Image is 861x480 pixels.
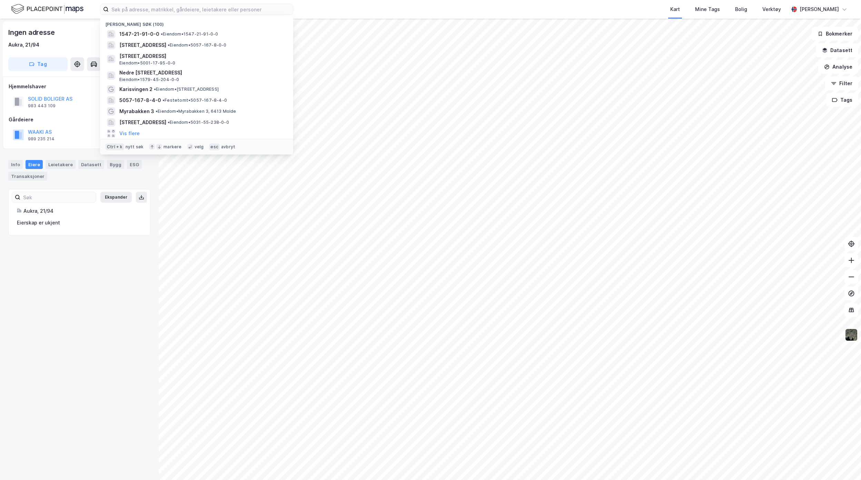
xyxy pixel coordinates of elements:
[107,160,124,169] div: Bygg
[119,41,166,49] span: [STREET_ADDRESS]
[8,160,23,169] div: Info
[816,43,858,57] button: Datasett
[695,5,720,13] div: Mine Tags
[119,129,140,138] button: Vis flere
[156,109,236,114] span: Eiendom • Myrabakken 3, 6413 Molde
[119,85,152,93] span: Karisvingen 2
[106,143,124,150] div: Ctrl + k
[162,98,227,103] span: Festetomt • 5057-167-8-4-0
[800,5,839,13] div: [PERSON_NAME]
[23,207,142,215] div: Aukra, 21/94
[26,160,43,169] div: Eiere
[119,52,285,60] span: [STREET_ADDRESS]
[826,93,858,107] button: Tags
[100,192,132,203] button: Ekspander
[827,447,861,480] div: Kontrollprogram for chat
[119,118,166,127] span: [STREET_ADDRESS]
[845,328,858,341] img: 9k=
[119,77,179,82] span: Eiendom • 1579-45-204-0-0
[11,3,83,15] img: logo.f888ab2527a4732fd821a326f86c7f29.svg
[78,160,104,169] div: Datasett
[8,57,68,71] button: Tag
[818,60,858,74] button: Analyse
[119,60,175,66] span: Eiendom • 5001-17-95-0-0
[161,31,218,37] span: Eiendom • 1547-21-91-0-0
[670,5,680,13] div: Kart
[168,42,170,48] span: •
[168,120,170,125] span: •
[9,82,150,91] div: Hjemmelshaver
[168,42,227,48] span: Eiendom • 5057-167-8-0-0
[827,447,861,480] iframe: Chat Widget
[762,5,781,13] div: Verktøy
[20,192,96,202] input: Søk
[126,144,144,150] div: nytt søk
[46,160,76,169] div: Leietakere
[195,144,204,150] div: velg
[209,143,220,150] div: esc
[812,27,858,41] button: Bokmerker
[119,30,159,38] span: 1547-21-91-0-0
[735,5,747,13] div: Bolig
[156,109,158,114] span: •
[8,41,39,49] div: Aukra, 21/94
[109,4,293,14] input: Søk på adresse, matrikkel, gårdeiere, leietakere eller personer
[8,27,56,38] div: Ingen adresse
[825,77,858,90] button: Filter
[154,87,219,92] span: Eiendom • [STREET_ADDRESS]
[119,96,161,104] span: 5057-167-8-4-0
[119,107,154,116] span: Myrabakken 3
[28,136,55,142] div: 989 235 214
[8,172,47,181] div: Transaksjoner
[17,219,142,227] div: Eierskap er ukjent
[168,120,229,125] span: Eiendom • 5031-55-238-0-0
[221,144,235,150] div: avbryt
[100,16,293,29] div: [PERSON_NAME] søk (100)
[161,31,163,37] span: •
[127,160,142,169] div: ESG
[162,98,165,103] span: •
[9,116,150,124] div: Gårdeiere
[154,87,156,92] span: •
[28,103,56,109] div: 983 443 109
[119,69,285,77] span: Nedre [STREET_ADDRESS]
[164,144,181,150] div: markere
